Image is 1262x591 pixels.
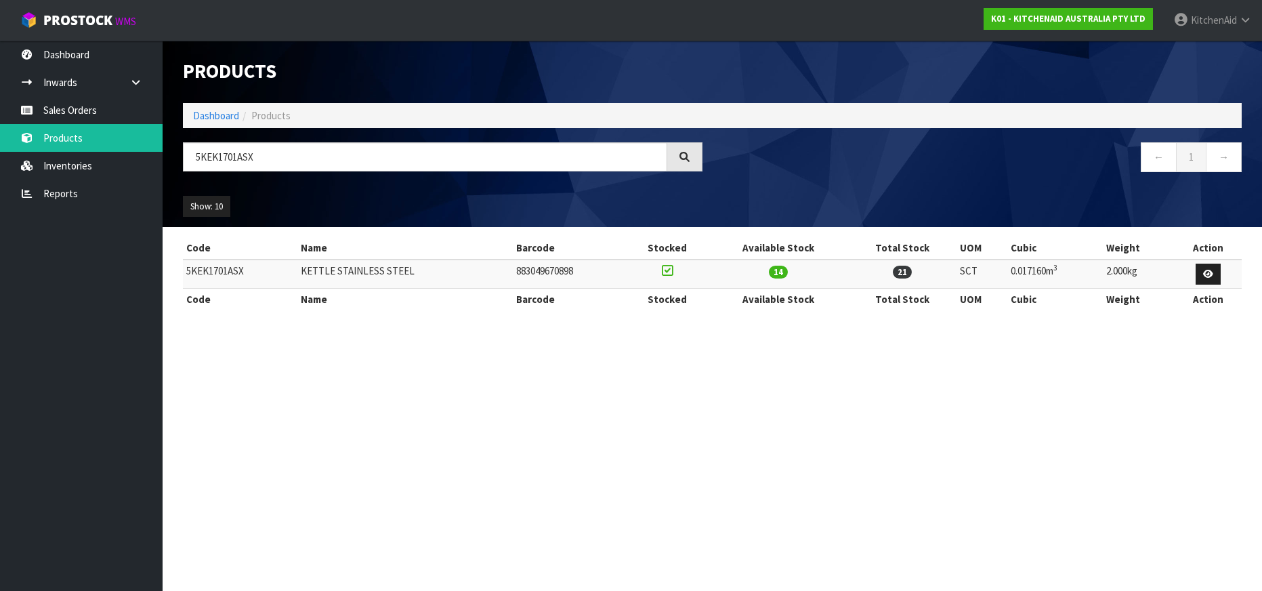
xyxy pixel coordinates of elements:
span: 14 [769,266,788,279]
th: Weight [1103,237,1175,259]
a: Dashboard [193,109,239,122]
th: Total Stock [848,289,956,310]
th: UOM [956,289,1007,310]
td: 5KEK1701ASX [183,260,297,289]
img: cube-alt.png [20,12,37,28]
nav: Page navigation [723,142,1242,176]
h1: Products [183,61,702,83]
th: Name [297,237,512,259]
span: Products [251,109,291,122]
th: Code [183,289,297,310]
input: Search products [183,142,667,171]
th: Total Stock [848,237,956,259]
span: ProStock [43,12,112,29]
sup: 3 [1053,263,1057,272]
strong: K01 - KITCHENAID AUSTRALIA PTY LTD [991,13,1145,24]
th: UOM [956,237,1007,259]
td: 883049670898 [513,260,627,289]
span: 21 [893,266,912,279]
th: Code [183,237,297,259]
th: Stocked [626,237,708,259]
a: 1 [1176,142,1206,171]
th: Name [297,289,512,310]
td: 0.017160m [1007,260,1103,289]
th: Barcode [513,237,627,259]
th: Cubic [1007,237,1103,259]
th: Available Stock [708,289,848,310]
td: 2.000kg [1103,260,1175,289]
th: Stocked [626,289,708,310]
th: Weight [1103,289,1175,310]
a: ← [1141,142,1177,171]
td: SCT [956,260,1007,289]
th: Barcode [513,289,627,310]
th: Action [1175,237,1242,259]
small: WMS [115,15,136,28]
button: Show: 10 [183,196,230,218]
th: Action [1175,289,1242,310]
th: Available Stock [708,237,848,259]
a: → [1206,142,1242,171]
td: KETTLE STAINLESS STEEL [297,260,512,289]
span: KitchenAid [1191,14,1237,26]
th: Cubic [1007,289,1103,310]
